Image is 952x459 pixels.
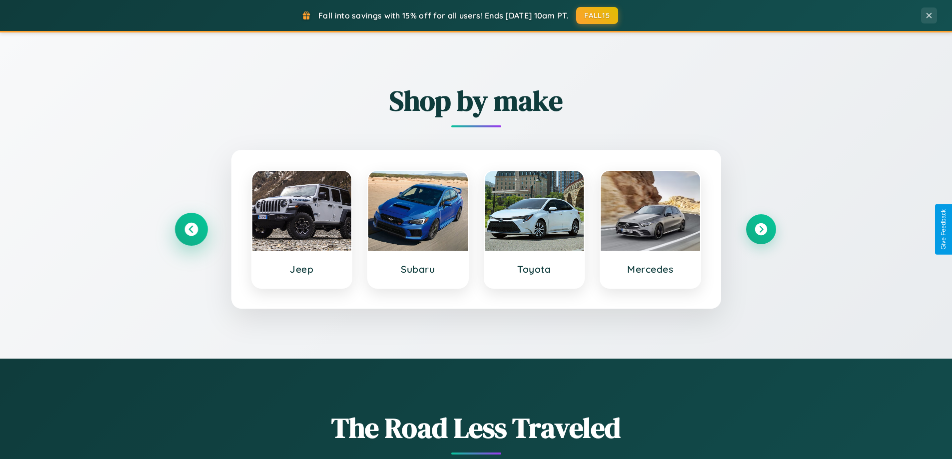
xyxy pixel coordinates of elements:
h3: Toyota [495,263,574,275]
h3: Subaru [378,263,458,275]
span: Fall into savings with 15% off for all users! Ends [DATE] 10am PT. [318,10,569,20]
div: Give Feedback [940,209,947,250]
button: FALL15 [576,7,618,24]
h2: Shop by make [176,81,776,120]
h3: Mercedes [611,263,690,275]
h3: Jeep [262,263,342,275]
h1: The Road Less Traveled [176,409,776,447]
